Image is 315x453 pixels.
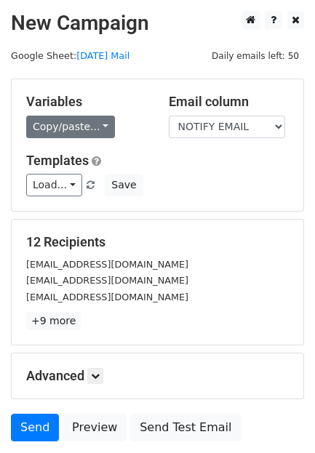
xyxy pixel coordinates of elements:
[26,259,188,270] small: [EMAIL_ADDRESS][DOMAIN_NAME]
[26,153,89,168] a: Templates
[26,312,81,330] a: +9 more
[26,94,147,110] h5: Variables
[207,50,304,61] a: Daily emails left: 50
[11,50,129,61] small: Google Sheet:
[76,50,129,61] a: [DATE] Mail
[169,94,290,110] h5: Email column
[242,383,315,453] iframe: Chat Widget
[26,234,289,250] h5: 12 Recipients
[207,48,304,64] span: Daily emails left: 50
[11,414,59,441] a: Send
[26,292,188,302] small: [EMAIL_ADDRESS][DOMAIN_NAME]
[105,174,143,196] button: Save
[26,275,188,286] small: [EMAIL_ADDRESS][DOMAIN_NAME]
[63,414,127,441] a: Preview
[130,414,241,441] a: Send Test Email
[11,11,304,36] h2: New Campaign
[26,174,82,196] a: Load...
[26,116,115,138] a: Copy/paste...
[26,368,289,384] h5: Advanced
